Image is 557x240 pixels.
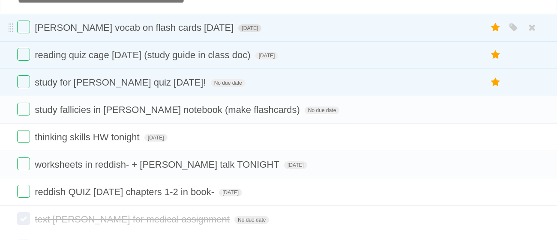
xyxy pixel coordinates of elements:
[17,157,30,170] label: Done
[35,187,216,197] span: reddish QUIZ [DATE] chapters 1-2 in book-
[17,212,30,225] label: Done
[488,48,504,62] label: Star task
[219,189,242,196] span: [DATE]
[284,161,307,169] span: [DATE]
[35,50,252,60] span: reading quiz cage [DATE] (study guide in class doc)
[35,159,281,170] span: worksheets in reddish- + [PERSON_NAME] talk TONIGHT
[488,75,504,89] label: Star task
[17,21,30,33] label: Done
[488,21,504,35] label: Star task
[35,132,142,142] span: thinking skills HW tonight
[35,104,302,115] span: study fallicies in [PERSON_NAME] notebook (make flashcards)
[305,107,339,114] span: No due date
[17,75,30,88] label: Done
[35,77,208,88] span: study for [PERSON_NAME] quiz [DATE]!
[211,79,246,87] span: No due date
[255,52,278,59] span: [DATE]
[17,185,30,198] label: Done
[17,130,30,143] label: Done
[144,134,168,142] span: [DATE]
[17,48,30,61] label: Done
[17,103,30,116] label: Done
[35,22,236,33] span: [PERSON_NAME] vocab on flash cards [DATE]
[234,216,269,224] span: No due date
[35,214,232,225] span: text [PERSON_NAME] for medical assignment
[238,24,261,32] span: [DATE]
